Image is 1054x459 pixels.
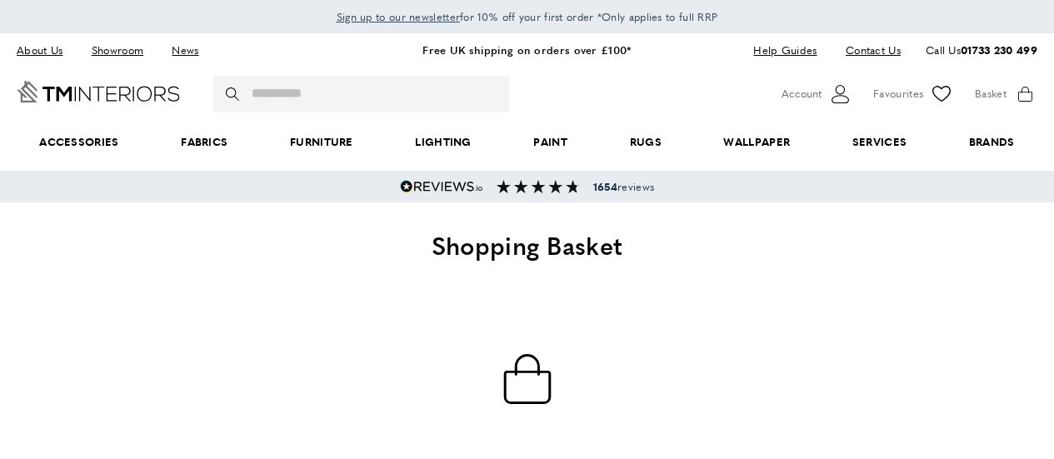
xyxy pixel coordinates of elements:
[226,76,242,112] button: Search
[741,39,829,62] a: Help Guides
[873,85,923,102] span: Favourites
[961,42,1037,57] a: 01733 230 499
[337,9,461,24] span: Sign up to our newsletter
[782,82,852,107] button: Customer Account
[384,117,502,167] a: Lighting
[502,117,598,167] a: Paint
[432,227,623,262] span: Shopping Basket
[593,179,617,194] strong: 1654
[422,42,631,57] a: Free UK shipping on orders over £100*
[150,117,259,167] a: Fabrics
[873,82,954,107] a: Favourites
[400,180,483,193] img: Reviews.io 5 stars
[593,180,654,193] span: reviews
[259,117,384,167] a: Furniture
[692,117,821,167] a: Wallpaper
[17,81,180,102] a: Go to Home page
[17,39,75,62] a: About Us
[497,180,580,193] img: Reviews section
[337,9,718,24] span: for 10% off your first order *Only applies to full RRP
[926,42,1037,59] p: Call Us
[8,117,150,167] span: Accessories
[79,39,156,62] a: Showroom
[159,39,211,62] a: News
[598,117,692,167] a: Rugs
[337,8,461,25] a: Sign up to our newsletter
[822,117,938,167] a: Services
[782,85,822,102] span: Account
[938,117,1046,167] a: Brands
[833,39,901,62] a: Contact Us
